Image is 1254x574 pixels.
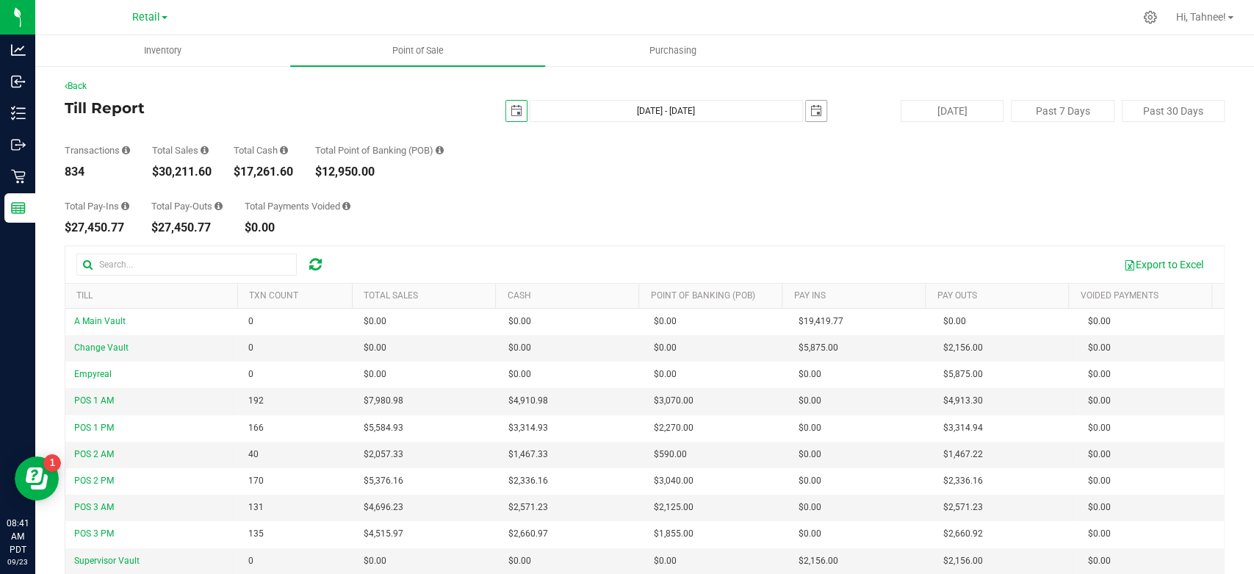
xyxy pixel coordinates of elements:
inline-svg: Inbound [11,74,26,89]
button: [DATE] [901,100,1003,122]
span: select [806,101,826,121]
span: $0.00 [1088,367,1111,381]
div: Total Sales [152,146,212,155]
span: $0.00 [1088,501,1111,514]
div: Manage settings [1141,10,1159,24]
span: $19,419.77 [799,315,843,329]
span: Point of Sale [372,44,464,57]
span: $0.00 [1088,421,1111,435]
span: $1,467.22 [943,448,983,462]
span: 0 [248,554,253,568]
a: Voided Payments [1080,290,1158,301]
input: Search... [76,254,297,276]
a: Point of Sale [290,35,545,66]
span: $0.00 [364,554,386,568]
span: $2,156.00 [943,554,983,568]
span: 170 [248,474,264,488]
span: POS 1 PM [74,423,114,433]
div: $12,950.00 [315,166,444,178]
span: $4,910.98 [508,394,548,408]
span: $5,875.00 [943,367,983,381]
span: $2,660.92 [943,527,983,541]
span: $7,980.98 [364,394,403,408]
span: $3,314.94 [943,421,983,435]
div: Total Pay-Outs [151,201,223,211]
inline-svg: Reports [11,201,26,215]
span: $5,376.16 [364,474,403,488]
span: $0.00 [943,315,966,329]
i: Count of all successful payment transactions, possibly including voids, refunds, and cash-back fr... [122,146,130,155]
div: Total Payments Voided [245,201,350,211]
iframe: Resource center unread badge [43,454,61,472]
i: Sum of all cash pay-ins added to tills within the date range. [121,201,129,211]
span: $0.00 [1088,341,1111,355]
span: POS 3 PM [74,528,114,539]
a: TXN Count [249,290,298,301]
span: $0.00 [799,367,821,381]
span: $0.00 [508,367,531,381]
div: $17,261.60 [234,166,293,178]
a: Inventory [35,35,290,66]
button: Past 7 Days [1011,100,1114,122]
span: $4,913.30 [943,394,983,408]
span: $2,156.00 [943,341,983,355]
inline-svg: Retail [11,169,26,184]
span: $2,156.00 [799,554,838,568]
span: $0.00 [1088,474,1111,488]
a: Back [65,81,87,91]
span: 135 [248,527,264,541]
span: $0.00 [1088,554,1111,568]
iframe: Resource center [15,456,59,501]
div: Total Point of Banking (POB) [315,146,444,155]
span: $2,571.23 [943,501,983,514]
a: Cash [507,290,530,301]
button: Export to Excel [1114,252,1213,277]
div: $0.00 [245,222,350,234]
inline-svg: Inventory [11,106,26,121]
span: Inventory [124,44,201,57]
span: $0.00 [1088,448,1111,462]
inline-svg: Outbound [11,137,26,152]
i: Sum of the successful, non-voided point-of-banking payment transaction amounts, both via payment ... [436,146,444,155]
a: Pay Outs [937,290,976,301]
div: 834 [65,166,130,178]
span: $2,057.33 [364,448,403,462]
div: Transactions [65,146,130,155]
p: 08:41 AM PDT [7,517,29,556]
span: Purchasing [630,44,716,57]
span: $4,515.97 [364,527,403,541]
span: $1,467.33 [508,448,548,462]
span: Retail [132,11,160,24]
a: Purchasing [545,35,800,66]
a: Till [76,290,93,301]
span: $3,040.00 [653,474,693,488]
a: Point of Banking (POB) [650,290,754,301]
i: Sum of all successful, non-voided payment transaction amounts (excluding tips and transaction fee... [201,146,209,155]
span: $0.00 [508,315,531,329]
span: $4,696.23 [364,501,403,514]
span: 0 [248,315,253,329]
i: Sum of all successful, non-voided cash payment transaction amounts (excluding tips and transactio... [280,146,288,155]
span: $0.00 [1088,315,1111,329]
a: Pay Ins [793,290,825,301]
span: POS 2 PM [74,476,114,486]
span: Change Vault [74,342,129,353]
span: $0.00 [799,448,821,462]
span: $0.00 [1088,394,1111,408]
span: $2,270.00 [653,421,693,435]
a: Total Sales [364,290,418,301]
i: Sum of all voided payment transaction amounts (excluding tips and transaction fees) within the da... [342,201,350,211]
i: Sum of all cash pay-outs removed from tills within the date range. [215,201,223,211]
span: Empyreal [74,369,112,379]
span: $1,855.00 [653,527,693,541]
span: POS 1 AM [74,395,114,406]
span: A Main Vault [74,316,126,326]
p: 09/23 [7,556,29,567]
span: $3,314.93 [508,421,548,435]
span: Supervisor Vault [74,556,140,566]
span: $2,660.97 [508,527,548,541]
span: 40 [248,448,259,462]
span: $5,875.00 [799,341,838,355]
span: 0 [248,367,253,381]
